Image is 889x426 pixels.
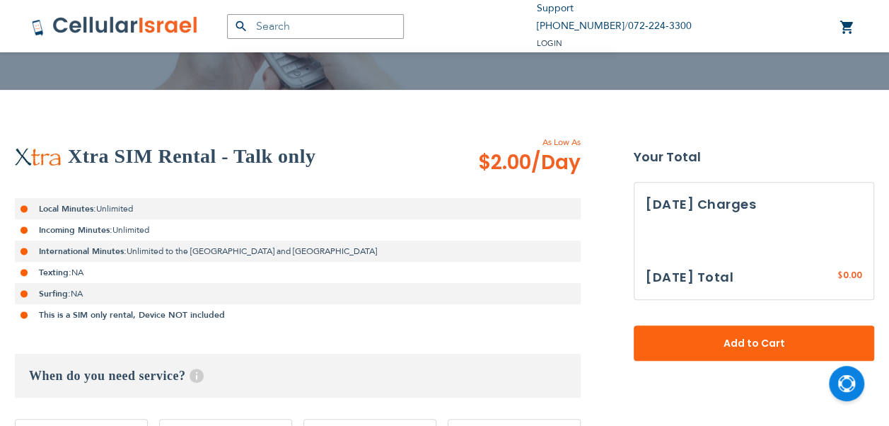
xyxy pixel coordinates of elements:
[31,16,199,37] img: Cellular Israel
[478,149,581,177] span: $2.00
[537,18,692,35] li: /
[39,224,112,236] strong: Incoming Minutes:
[537,19,624,33] a: [PHONE_NUMBER]
[537,38,562,49] span: Login
[39,203,96,214] strong: Local Minutes:
[634,146,874,168] strong: Your Total
[15,219,581,241] li: Unlimited
[628,19,692,33] a: 072-224-3300
[15,354,581,398] h3: When do you need service?
[680,336,827,351] span: Add to Cart
[837,270,843,282] span: $
[39,267,71,278] strong: Texting:
[646,194,862,215] h3: [DATE] Charges
[227,14,404,39] input: Search
[15,262,581,283] li: NA
[15,148,61,165] img: Xtra SIM Rental - Talk only
[634,326,874,361] button: Add to Cart
[68,142,315,171] h2: Xtra SIM Rental - Talk only
[531,149,581,177] span: /Day
[537,1,574,15] a: Support
[440,136,581,149] span: As Low As
[646,267,733,288] h3: [DATE] Total
[15,241,581,262] li: Unlimited to the [GEOGRAPHIC_DATA] and [GEOGRAPHIC_DATA]
[15,283,581,304] li: NA
[39,288,71,299] strong: Surfing:
[190,369,204,383] span: Help
[39,309,225,321] strong: This is a SIM only rental, Device NOT included
[843,269,862,281] span: 0.00
[15,198,581,219] li: Unlimited
[39,246,127,257] strong: International Minutes:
